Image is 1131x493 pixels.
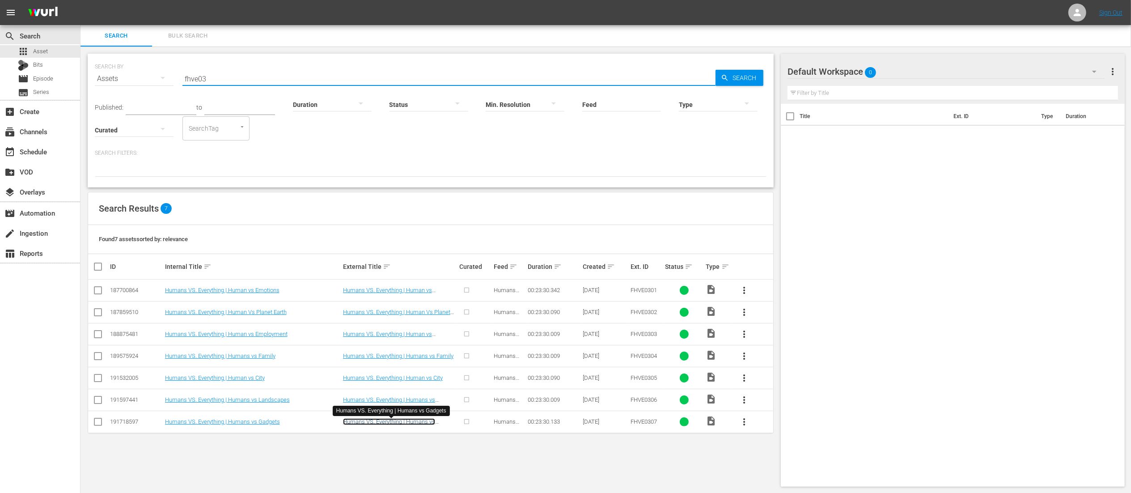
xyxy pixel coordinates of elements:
span: Video [706,372,717,382]
span: sort [509,263,517,271]
div: 00:23:30.009 [528,331,580,337]
a: Humans VS. Everything | Human vs Emotions [343,287,436,300]
span: Series [18,87,29,98]
span: FHVE0302 [631,309,657,315]
span: Overlays [4,187,15,198]
div: [DATE] [583,396,628,403]
span: VOD [4,167,15,178]
span: Search [86,31,147,41]
span: FHVE0301 [631,287,657,293]
button: Open [238,123,246,131]
div: Created [583,261,628,272]
span: more_vert [739,329,750,340]
div: Internal Title [165,261,340,272]
div: Curated [459,263,491,270]
th: Title [800,104,948,129]
span: Humans VS. Everything [494,353,520,373]
div: 187700864 [110,287,162,293]
span: more_vert [739,351,750,361]
span: Series [33,88,49,97]
a: Humans VS. Everything | Humans vs Landscapes [343,396,439,410]
button: more_vert [733,367,755,389]
div: 00:23:30.133 [528,418,580,425]
a: Humans VS. Everything | Human vs City [165,374,265,381]
button: more_vert [733,302,755,323]
span: Bulk Search [157,31,218,41]
a: Sign Out [1099,9,1123,16]
span: Humans VS. Everything [494,396,520,416]
span: more_vert [739,307,750,318]
span: Schedule [4,147,15,157]
span: Search Results [99,203,159,214]
div: [DATE] [583,418,628,425]
div: Bits [18,60,29,71]
div: [DATE] [583,287,628,293]
div: 00:23:30.009 [528,353,580,359]
button: more_vert [733,280,755,301]
span: FHVE0306 [631,396,657,403]
span: 0 [865,63,876,82]
div: 00:23:30.090 [528,374,580,381]
img: ans4CAIJ8jUAAAAAAAAAAAAAAAAAAAAAAAAgQb4GAAAAAAAAAAAAAAAAAAAAAAAAJMjXAAAAAAAAAAAAAAAAAAAAAAAAgAT5G... [21,2,64,23]
span: FHVE0304 [631,353,657,359]
div: 00:23:30.090 [528,309,580,315]
span: sort [721,263,729,271]
div: 00:23:30.009 [528,396,580,403]
span: Humans VS. Everything [494,374,520,395]
div: Duration [528,261,580,272]
span: Video [706,306,717,317]
div: Feed [494,261,525,272]
div: [DATE] [583,309,628,315]
div: Status [665,261,703,272]
span: Video [706,416,717,426]
span: Ingestion [4,228,15,239]
span: Automation [4,208,15,219]
span: sort [554,263,562,271]
a: Humans VS. Everything | Humans vs Gadgets [343,418,435,432]
div: Humans VS. Everything | Humans vs Gadgets [336,407,446,415]
span: Episode [33,74,53,83]
div: ID [110,263,162,270]
th: Ext. ID [948,104,1036,129]
span: FHVE0307 [631,418,657,425]
button: more_vert [733,411,755,433]
span: more_vert [739,395,750,405]
span: Video [706,284,717,295]
div: 191718597 [110,418,162,425]
div: [DATE] [583,353,628,359]
div: [DATE] [583,374,628,381]
span: Humans VS. Everything [494,287,520,307]
a: Humans VS. Everything | Human vs Employment [343,331,436,344]
span: sort [383,263,391,271]
p: Search Filters: [95,149,767,157]
span: Humans VS. Everything [494,309,520,329]
th: Duration [1060,104,1114,129]
span: Humans VS. Everything [494,331,520,351]
span: more_vert [1107,66,1118,77]
button: more_vert [733,389,755,411]
span: sort [203,263,212,271]
span: more_vert [739,285,750,296]
a: Humans VS. Everything | Human vs Employment [165,331,288,337]
span: Asset [33,47,48,56]
span: FHVE0303 [631,331,657,337]
a: Humans VS. Everything | Humans vs Family [343,353,453,359]
span: Search [729,70,763,86]
a: Humans VS. Everything | Human Vs Planet Earth [165,309,287,315]
div: 188875481 [110,331,162,337]
span: Video [706,394,717,404]
div: 00:23:30.342 [528,287,580,293]
span: Humans VS. Everything [494,418,520,438]
span: Asset [18,46,29,57]
span: sort [607,263,615,271]
span: Video [706,328,717,339]
span: Video [706,350,717,361]
button: Search [716,70,763,86]
button: more_vert [733,323,755,345]
a: Humans VS. Everything | Human Vs Planet Earth [343,309,454,322]
span: Episode [18,73,29,84]
span: FHVE0305 [631,374,657,381]
div: 191532005 [110,374,162,381]
div: Type [706,261,731,272]
a: Humans VS. Everything | Human vs Emotions [165,287,280,293]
